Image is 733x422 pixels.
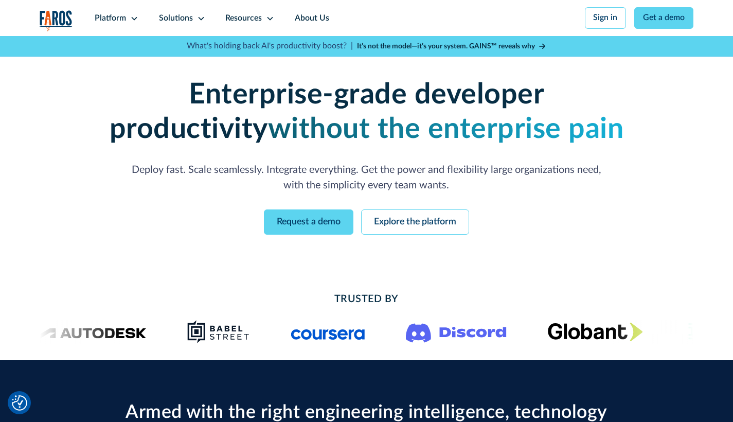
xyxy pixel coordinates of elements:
[264,209,353,235] a: Request a demo
[110,80,544,144] strong: Enterprise-grade developer productivity
[40,10,73,31] a: home
[121,292,612,307] h2: Trusted By
[121,163,612,194] p: Deploy fast. Scale seamlessly. Integrate everything. Get the power and flexibility large organiza...
[585,7,627,29] a: Sign in
[187,40,353,52] p: What's holding back AI's productivity boost? |
[12,395,27,411] img: Revisit consent button
[406,321,507,343] img: Logo of the communication platform Discord.
[291,324,365,340] img: Logo of the online learning platform Coursera.
[159,12,193,25] div: Solutions
[12,395,27,411] button: Cookie Settings
[40,10,73,31] img: Logo of the analytics and reporting company Faros.
[95,12,126,25] div: Platform
[634,7,693,29] a: Get a demo
[357,43,535,50] strong: It’s not the model—it’s your system. GAINS™ reveals why
[361,209,469,235] a: Explore the platform
[268,115,624,144] strong: without the enterprise pain
[357,41,546,52] a: It’s not the model—it’s your system. GAINS™ reveals why
[547,322,642,341] img: Globant's logo
[187,320,250,344] img: Babel Street logo png
[225,12,262,25] div: Resources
